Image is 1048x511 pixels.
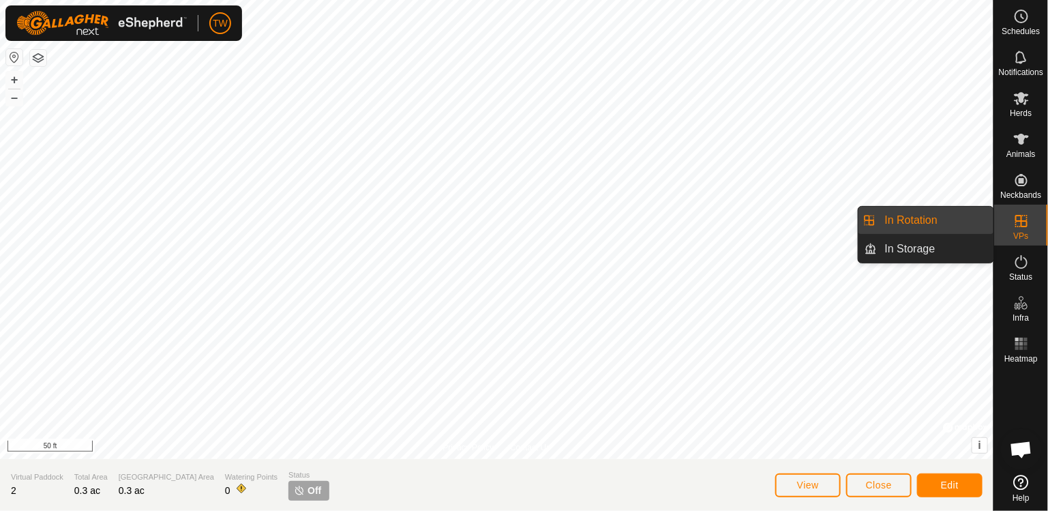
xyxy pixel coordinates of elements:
span: 0 [225,485,230,496]
button: View [775,473,841,497]
span: In Storage [885,241,935,257]
span: Virtual Paddock [11,471,63,483]
button: Close [846,473,912,497]
button: i [972,438,987,453]
li: In Rotation [858,207,993,234]
span: Off [308,484,321,498]
button: Reset Map [6,49,23,65]
button: + [6,72,23,88]
span: 0.3 ac [119,485,145,496]
a: Help [994,469,1048,508]
span: Close [866,480,892,491]
button: Edit [917,473,983,497]
a: Contact Us [510,441,550,454]
button: Map Layers [30,50,46,66]
div: Open chat [1001,429,1042,470]
span: Schedules [1002,27,1040,35]
img: Gallagher Logo [16,11,187,35]
span: Herds [1010,109,1032,117]
a: In Storage [877,235,993,263]
span: 0.3 ac [74,485,100,496]
a: Privacy Policy [443,441,494,454]
span: Neckbands [1000,191,1041,199]
span: i [978,439,981,451]
img: turn-off [294,485,305,496]
span: Status [1009,273,1032,281]
span: Notifications [999,68,1043,76]
span: Infra [1013,314,1029,322]
span: Total Area [74,471,108,483]
span: Animals [1006,150,1036,158]
span: Edit [941,480,959,491]
span: Watering Points [225,471,278,483]
li: In Storage [858,235,993,263]
span: Heatmap [1004,355,1038,363]
button: – [6,89,23,106]
span: Status [288,469,329,481]
span: [GEOGRAPHIC_DATA] Area [119,471,214,483]
span: View [797,480,819,491]
span: VPs [1013,232,1028,240]
span: 2 [11,485,16,496]
a: In Rotation [877,207,993,234]
span: Help [1013,494,1030,502]
span: TW [213,16,228,31]
span: In Rotation [885,212,938,229]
